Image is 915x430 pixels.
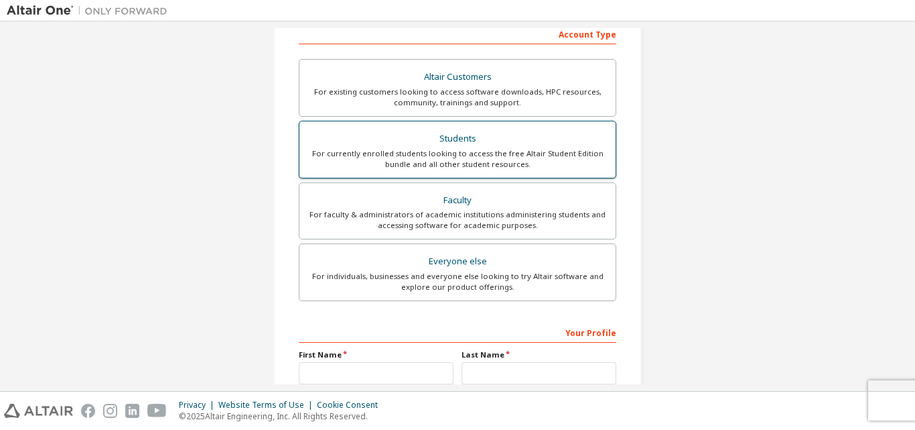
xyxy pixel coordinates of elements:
[81,404,95,418] img: facebook.svg
[103,404,117,418] img: instagram.svg
[7,4,174,17] img: Altair One
[299,23,616,44] div: Account Type
[307,209,608,231] div: For faculty & administrators of academic institutions administering students and accessing softwa...
[299,321,616,343] div: Your Profile
[179,400,218,411] div: Privacy
[125,404,139,418] img: linkedin.svg
[307,68,608,87] div: Altair Customers
[307,148,608,170] div: For currently enrolled students looking to access the free Altair Student Edition bundle and all ...
[4,404,73,418] img: altair_logo.svg
[299,350,453,360] label: First Name
[307,129,608,148] div: Students
[317,400,386,411] div: Cookie Consent
[307,271,608,292] div: For individuals, businesses and everyone else looking to try Altair software and explore our prod...
[307,191,608,210] div: Faculty
[462,350,616,360] label: Last Name
[147,404,167,418] img: youtube.svg
[307,87,608,108] div: For existing customers looking to access software downloads, HPC resources, community, trainings ...
[179,411,386,422] p: © 2025 Altair Engineering, Inc. All Rights Reserved.
[307,252,608,271] div: Everyone else
[218,400,317,411] div: Website Terms of Use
